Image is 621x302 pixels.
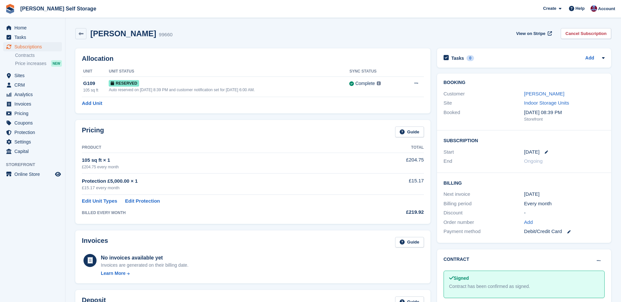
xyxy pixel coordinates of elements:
span: Sites [14,71,54,80]
div: Customer [444,90,524,98]
a: menu [3,137,62,146]
img: stora-icon-8386f47178a22dfd0bd8f6a31ec36ba5ce8667c1dd55bd0f319d3a0aa187defe.svg [5,4,15,14]
a: menu [3,109,62,118]
div: Signed [449,275,599,282]
h2: Booking [444,80,605,85]
a: Edit Unit Types [82,197,117,205]
a: [PERSON_NAME] [524,91,564,96]
a: menu [3,23,62,32]
div: Invoices are generated on their billing date. [101,262,189,269]
div: Discount [444,209,524,217]
div: 0 [466,55,474,61]
a: [PERSON_NAME] Self Storage [18,3,99,14]
span: Capital [14,147,54,156]
a: menu [3,170,62,179]
a: menu [3,90,62,99]
div: £219.92 [360,209,424,216]
div: £204.75 every month [82,164,360,170]
div: 99660 [159,31,173,39]
span: Account [598,6,615,12]
a: menu [3,33,62,42]
div: Order number [444,219,524,226]
a: Preview store [54,170,62,178]
div: BILLED EVERY MONTH [82,210,360,216]
div: £15.17 every month [82,185,360,191]
a: menu [3,42,62,51]
span: Reserved [109,80,139,87]
span: Settings [14,137,54,146]
h2: [PERSON_NAME] [90,29,156,38]
span: Protection [14,128,54,137]
a: menu [3,71,62,80]
div: 105 sq ft [83,87,109,93]
span: Online Store [14,170,54,179]
span: CRM [14,80,54,90]
a: Indoor Storage Units [524,100,569,106]
th: Product [82,143,360,153]
time: 2025-08-15 23:00:00 UTC [524,148,539,156]
th: Unit [82,66,109,77]
span: Analytics [14,90,54,99]
a: Guide [395,126,424,137]
span: Tasks [14,33,54,42]
td: £15.17 [360,174,424,195]
div: 105 sq ft × 1 [82,157,360,164]
span: Home [14,23,54,32]
th: Total [360,143,424,153]
a: Cancel Subscription [561,28,611,39]
img: icon-info-grey-7440780725fd019a000dd9b08b2336e03edf1995a4989e88bcd33f0948082b44.svg [377,81,381,85]
h2: Invoices [82,237,108,248]
a: menu [3,80,62,90]
a: Add [585,55,594,62]
h2: Pricing [82,126,104,137]
th: Unit Status [109,66,349,77]
div: Contract has been confirmed as signed. [449,283,599,290]
div: G109 [83,80,109,87]
a: Add [524,219,533,226]
span: Pricing [14,109,54,118]
span: Help [575,5,585,12]
h2: Billing [444,179,605,186]
h2: Allocation [82,55,424,62]
div: Complete [355,80,375,87]
a: menu [3,128,62,137]
a: Guide [395,237,424,248]
div: Protection £5,000.00 × 1 [82,177,360,185]
h2: Subscription [444,137,605,143]
div: Debit/Credit Card [524,228,605,235]
span: View on Stripe [516,30,545,37]
div: - [524,209,605,217]
h2: Contract [444,256,469,263]
a: Price increases NEW [15,60,62,67]
a: menu [3,147,62,156]
div: [DATE] [524,191,605,198]
span: Coupons [14,118,54,127]
a: Contracts [15,52,62,59]
div: End [444,158,524,165]
span: Subscriptions [14,42,54,51]
div: Billing period [444,200,524,208]
span: Price increases [15,60,46,67]
img: Tracy Bailey [591,5,597,12]
span: Create [543,5,556,12]
h2: Tasks [451,55,464,61]
div: Learn More [101,270,125,277]
div: No invoices available yet [101,254,189,262]
a: menu [3,99,62,109]
th: Sync Status [349,66,401,77]
div: Start [444,148,524,156]
td: £204.75 [360,153,424,173]
span: Storefront [6,161,65,168]
div: NEW [51,60,62,67]
div: Storefront [524,116,605,123]
div: Payment method [444,228,524,235]
div: Next invoice [444,191,524,198]
div: Booked [444,109,524,123]
a: Add Unit [82,100,102,107]
span: Ongoing [524,158,543,164]
span: Invoices [14,99,54,109]
div: Every month [524,200,605,208]
a: Edit Protection [125,197,160,205]
div: Auto reserved on [DATE] 8:39 PM and customer notification set for [DATE] 6:00 AM. [109,87,349,93]
a: Learn More [101,270,189,277]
